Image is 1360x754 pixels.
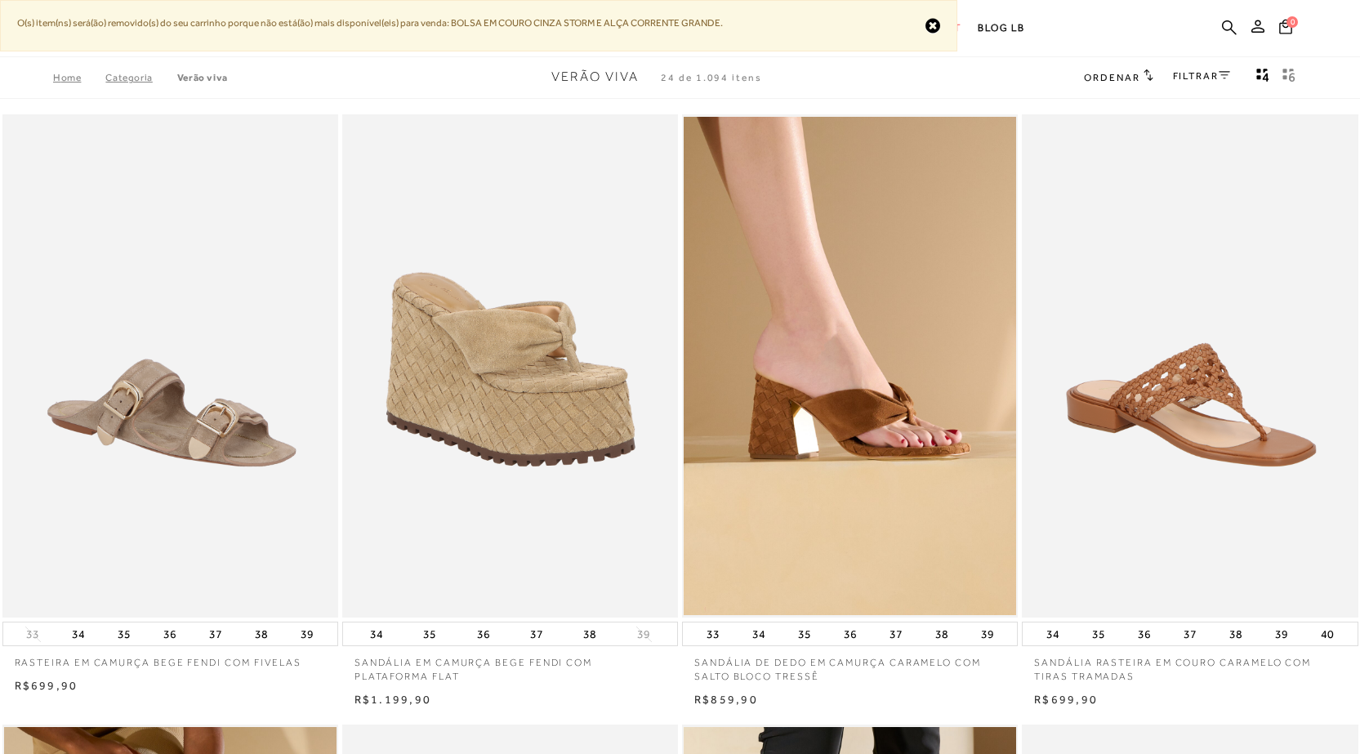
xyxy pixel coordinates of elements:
[578,622,601,645] button: 38
[1041,622,1064,645] button: 34
[1023,117,1356,616] a: SANDÁLIA RASTEIRA EM COURO CARAMELO COM TIRAS TRAMADAS SANDÁLIA RASTEIRA EM COURO CARAMELO COM TI...
[976,622,999,645] button: 39
[21,627,44,642] button: 33
[177,72,228,83] a: Verão Viva
[747,622,770,645] button: 34
[1316,622,1339,645] button: 40
[67,622,90,645] button: 34
[684,117,1016,616] img: SANDÁLIA DE DEDO EM CAMURÇA CARAMELO COM SALTO BLOCO TRESSÊ
[1087,622,1110,645] button: 35
[839,622,862,645] button: 36
[4,117,337,616] a: RASTEIRA EM CAMURÇA BEGE FENDI COM FIVELAS RASTEIRA EM CAMURÇA BEGE FENDI COM FIVELAS
[1034,693,1098,706] span: R$699,90
[418,622,441,645] button: 35
[204,622,227,645] button: 37
[684,117,1016,616] a: SANDÁLIA DE DEDO EM CAMURÇA CARAMELO COM SALTO BLOCO TRESSÊ SANDÁLIA DE DEDO EM CAMURÇA CARAMELO ...
[978,13,1025,43] a: BLOG LB
[1133,622,1156,645] button: 36
[2,646,338,670] a: RASTEIRA EM CAMURÇA BEGE FENDI COM FIVELAS
[1022,646,1358,684] a: SANDÁLIA RASTEIRA EM COURO CARAMELO COM TIRAS TRAMADAS
[4,117,337,616] img: RASTEIRA EM CAMURÇA BEGE FENDI COM FIVELAS
[793,622,816,645] button: 35
[1179,622,1202,645] button: 37
[1084,72,1139,83] span: Ordenar
[344,117,676,616] img: SANDÁLIA EM CAMURÇA BEGE FENDI COM PLATAFORMA FLAT
[105,72,176,83] a: Categoria
[1173,70,1230,82] a: FILTRAR
[472,622,495,645] button: 36
[342,646,678,684] a: SANDÁLIA EM CAMURÇA BEGE FENDI COM PLATAFORMA FLAT
[1270,622,1293,645] button: 39
[1251,67,1274,88] button: Mostrar 4 produtos por linha
[930,622,953,645] button: 38
[15,679,78,692] span: R$699,90
[1278,67,1300,88] button: gridText6Desc
[17,17,940,34] div: O(s) item(ns) será(ão) removido(s) do seu carrinho porque não está(ão) mais disponível(eis) para ...
[113,622,136,645] button: 35
[296,622,319,645] button: 39
[694,693,758,706] span: R$859,90
[661,72,762,83] span: 24 de 1.094 itens
[250,622,273,645] button: 38
[158,622,181,645] button: 36
[354,693,431,706] span: R$1.199,90
[978,22,1025,33] span: BLOG LB
[365,622,388,645] button: 34
[1023,117,1356,616] img: SANDÁLIA RASTEIRA EM COURO CARAMELO COM TIRAS TRAMADAS
[53,72,105,83] a: Home
[702,622,725,645] button: 33
[525,622,548,645] button: 37
[682,646,1018,684] a: SANDÁLIA DE DEDO EM CAMURÇA CARAMELO COM SALTO BLOCO TRESSÊ
[1224,622,1247,645] button: 38
[632,627,655,642] button: 39
[885,622,907,645] button: 37
[344,117,676,616] a: SANDÁLIA EM CAMURÇA BEGE FENDI COM PLATAFORMA FLAT SANDÁLIA EM CAMURÇA BEGE FENDI COM PLATAFORMA ...
[551,69,639,84] span: Verão Viva
[1286,16,1298,28] span: 0
[1274,18,1297,40] button: 0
